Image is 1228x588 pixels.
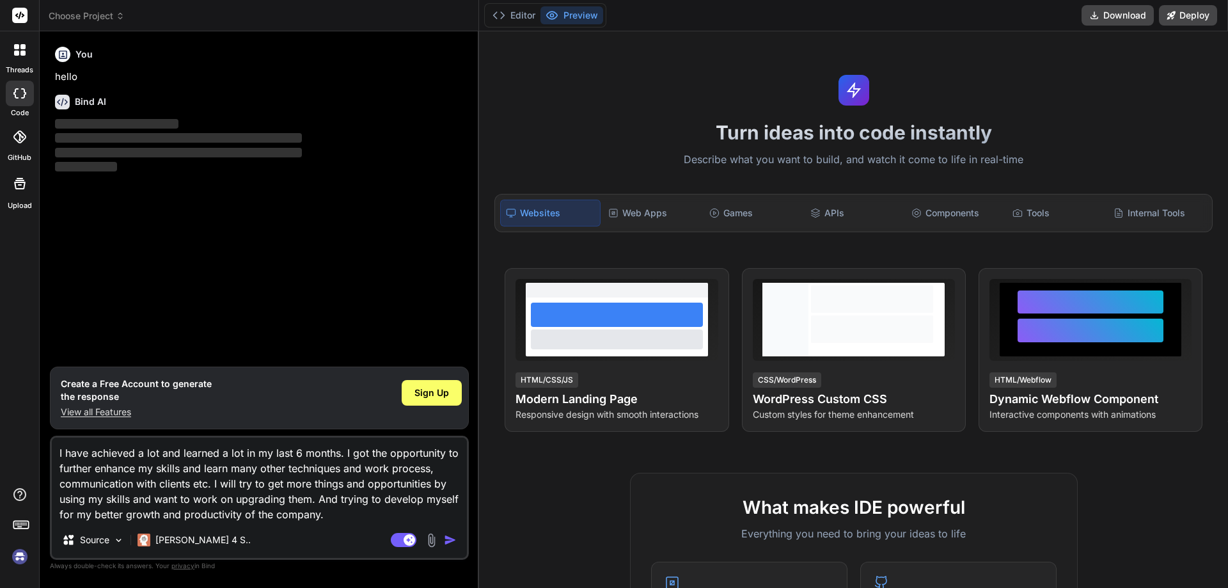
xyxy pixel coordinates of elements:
[1007,200,1106,226] div: Tools
[540,6,603,24] button: Preview
[906,200,1005,226] div: Components
[487,121,1220,144] h1: Turn ideas into code instantly
[50,560,469,572] p: Always double-check its answers. Your in Bind
[49,10,125,22] span: Choose Project
[516,390,718,408] h4: Modern Landing Page
[989,372,1057,388] div: HTML/Webflow
[989,390,1192,408] h4: Dynamic Webflow Component
[8,200,32,211] label: Upload
[487,6,540,24] button: Editor
[8,152,31,163] label: GitHub
[61,406,212,418] p: View all Features
[61,377,212,403] h1: Create a Free Account to generate the response
[500,200,600,226] div: Websites
[1159,5,1217,26] button: Deploy
[55,70,466,84] p: hello
[11,107,29,118] label: code
[424,533,439,548] img: attachment
[704,200,803,226] div: Games
[155,534,251,546] p: [PERSON_NAME] 4 S..
[1082,5,1154,26] button: Download
[487,152,1220,168] p: Describe what you want to build, and watch it come to life in real-time
[52,438,467,522] textarea: I have achieved a lot and learned a lot in my last 6 months. I got the opportunity to further enh...
[171,562,194,569] span: privacy
[9,546,31,568] img: signin
[753,390,955,408] h4: WordPress Custom CSS
[753,372,821,388] div: CSS/WordPress
[414,386,449,399] span: Sign Up
[138,534,150,546] img: Claude 4 Sonnet
[1108,200,1207,226] div: Internal Tools
[651,526,1057,541] p: Everything you need to bring your ideas to life
[55,119,178,129] span: ‌
[6,65,33,75] label: threads
[75,95,106,108] h6: Bind AI
[55,162,117,171] span: ‌
[113,535,124,546] img: Pick Models
[444,534,457,546] img: icon
[80,534,109,546] p: Source
[55,148,302,157] span: ‌
[603,200,702,226] div: Web Apps
[55,133,302,143] span: ‌
[516,408,718,421] p: Responsive design with smooth interactions
[805,200,904,226] div: APIs
[989,408,1192,421] p: Interactive components with animations
[651,494,1057,521] h2: What makes IDE powerful
[516,372,578,388] div: HTML/CSS/JS
[753,408,955,421] p: Custom styles for theme enhancement
[75,48,93,61] h6: You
